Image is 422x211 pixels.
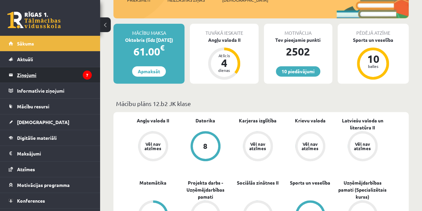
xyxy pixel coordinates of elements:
a: Datorika [195,117,215,124]
div: dienas [214,68,234,72]
legend: Maksājumi [17,146,92,161]
a: Rīgas 1. Tālmācības vidusskola [7,12,61,28]
div: 61.00 [113,43,184,60]
p: Mācību plāns 12.b2 JK klase [116,99,406,108]
div: Sports un veselība [338,36,409,43]
div: 2502 [264,43,332,60]
a: Sākums [9,36,92,51]
div: Tuvākā ieskaite [190,24,258,36]
div: Vēl nav atzīmes [249,142,267,150]
a: Aktuāli [9,51,92,67]
a: Angļu valoda II Atlicis 4 dienas [190,36,258,81]
span: Sākums [17,40,34,46]
a: Motivācijas programma [9,177,92,193]
legend: Ziņojumi [17,67,92,83]
a: Vēl nav atzīmes [232,131,284,163]
div: Tev pieejamie punkti [264,36,332,43]
legend: Informatīvie ziņojumi [17,83,92,98]
div: Mācību maksa [113,24,184,36]
div: Oktobris (līdz [DATE]) [113,36,184,43]
a: [DEMOGRAPHIC_DATA] [9,114,92,130]
div: Vēl nav atzīmes [301,142,320,150]
a: Konferences [9,193,92,208]
div: Vēl nav atzīmes [144,142,162,150]
a: Sports un veselība 10 balles [338,36,409,81]
a: Sociālās zinātnes II [237,179,279,186]
span: Mācību resursi [17,103,49,109]
a: 8 [179,131,232,163]
a: Mācību resursi [9,99,92,114]
a: Krievu valoda [295,117,326,124]
div: 10 [363,54,383,64]
a: Latviešu valoda un literatūra II [336,117,389,131]
a: Vēl nav atzīmes [284,131,336,163]
div: Vēl nav atzīmes [353,142,372,150]
a: Maksājumi [9,146,92,161]
a: Vēl nav atzīmes [336,131,389,163]
a: Informatīvie ziņojumi [9,83,92,98]
span: Digitālie materiāli [17,135,57,141]
div: balles [363,64,383,68]
a: Angļu valoda II [137,117,169,124]
a: Apmaksāt [132,66,166,77]
span: Motivācijas programma [17,182,70,188]
a: Atzīmes [9,162,92,177]
a: Digitālie materiāli [9,130,92,145]
div: Angļu valoda II [190,36,258,43]
a: 10 piedāvājumi [276,66,320,77]
a: Matemātika [139,179,166,186]
a: Uzņēmējdarbības pamati (Specializētais kurss) [336,179,389,200]
span: Atzīmes [17,166,35,172]
a: Vēl nav atzīmes [127,131,179,163]
span: Aktuāli [17,56,33,62]
span: Konferences [17,198,45,204]
a: Projekta darbs - Uzņēmējdarbības pamati [179,179,232,200]
a: Sports un veselība [290,179,330,186]
div: Motivācija [264,24,332,36]
div: Atlicis [214,54,234,58]
span: € [160,43,164,52]
a: Ziņojumi7 [9,67,92,83]
div: 4 [214,58,234,68]
span: [DEMOGRAPHIC_DATA] [17,119,69,125]
i: 7 [83,71,92,80]
div: Pēdējā atzīme [338,24,409,36]
a: Karjeras izglītība [239,117,277,124]
div: 8 [203,142,207,150]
